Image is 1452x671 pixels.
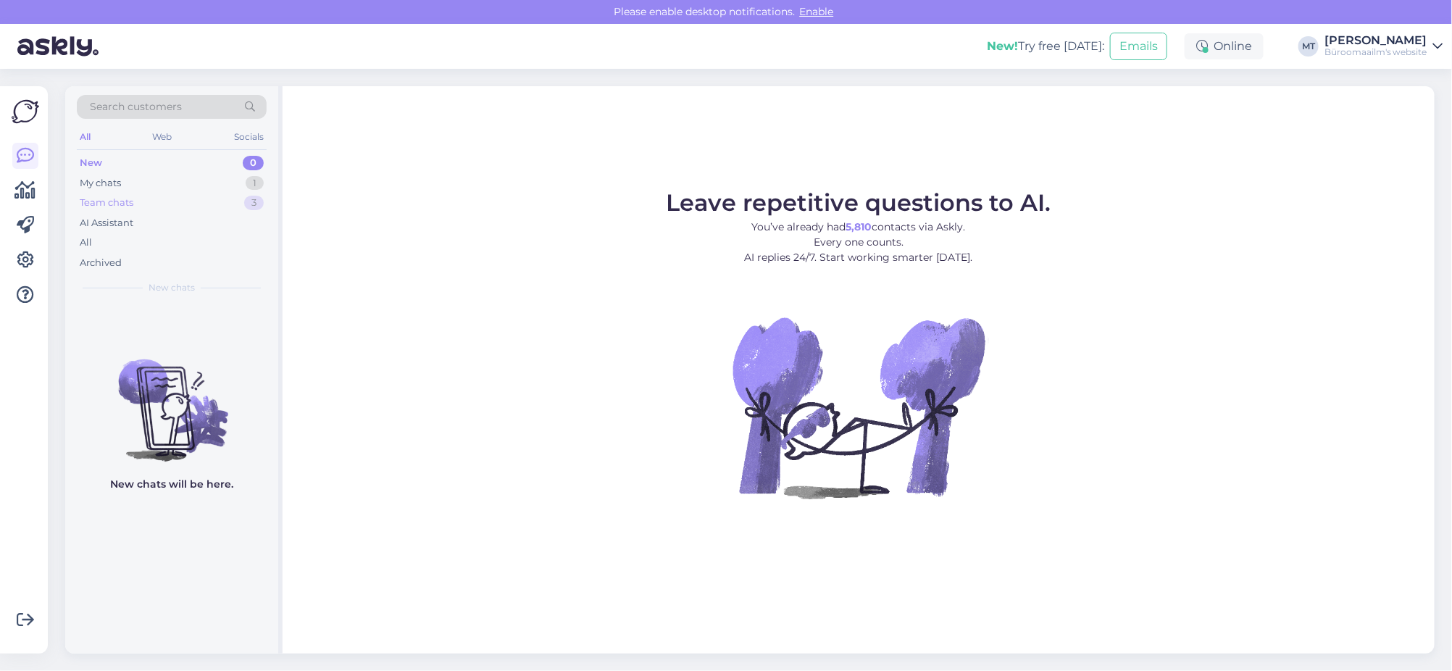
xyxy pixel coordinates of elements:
[90,99,182,114] span: Search customers
[110,477,233,492] p: New chats will be here.
[246,176,264,191] div: 1
[80,236,92,250] div: All
[1324,46,1427,58] div: Büroomaailm's website
[77,128,93,146] div: All
[1110,33,1167,60] button: Emails
[667,220,1051,265] p: You’ve already had contacts via Askly. Every one counts. AI replies 24/7. Start working smarter [...
[65,333,278,464] img: No chats
[80,156,102,170] div: New
[846,220,872,233] b: 5,810
[149,281,195,294] span: New chats
[12,98,39,125] img: Askly Logo
[80,196,133,210] div: Team chats
[987,38,1104,55] div: Try free [DATE]:
[80,176,121,191] div: My chats
[667,188,1051,217] span: Leave repetitive questions to AI.
[1324,35,1427,46] div: [PERSON_NAME]
[150,128,175,146] div: Web
[728,277,989,538] img: No Chat active
[244,196,264,210] div: 3
[796,5,838,18] span: Enable
[1298,36,1319,57] div: MT
[80,256,122,270] div: Archived
[243,156,264,170] div: 0
[1324,35,1443,58] a: [PERSON_NAME]Büroomaailm's website
[987,39,1018,53] b: New!
[80,216,133,230] div: AI Assistant
[1185,33,1264,59] div: Online
[231,128,267,146] div: Socials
